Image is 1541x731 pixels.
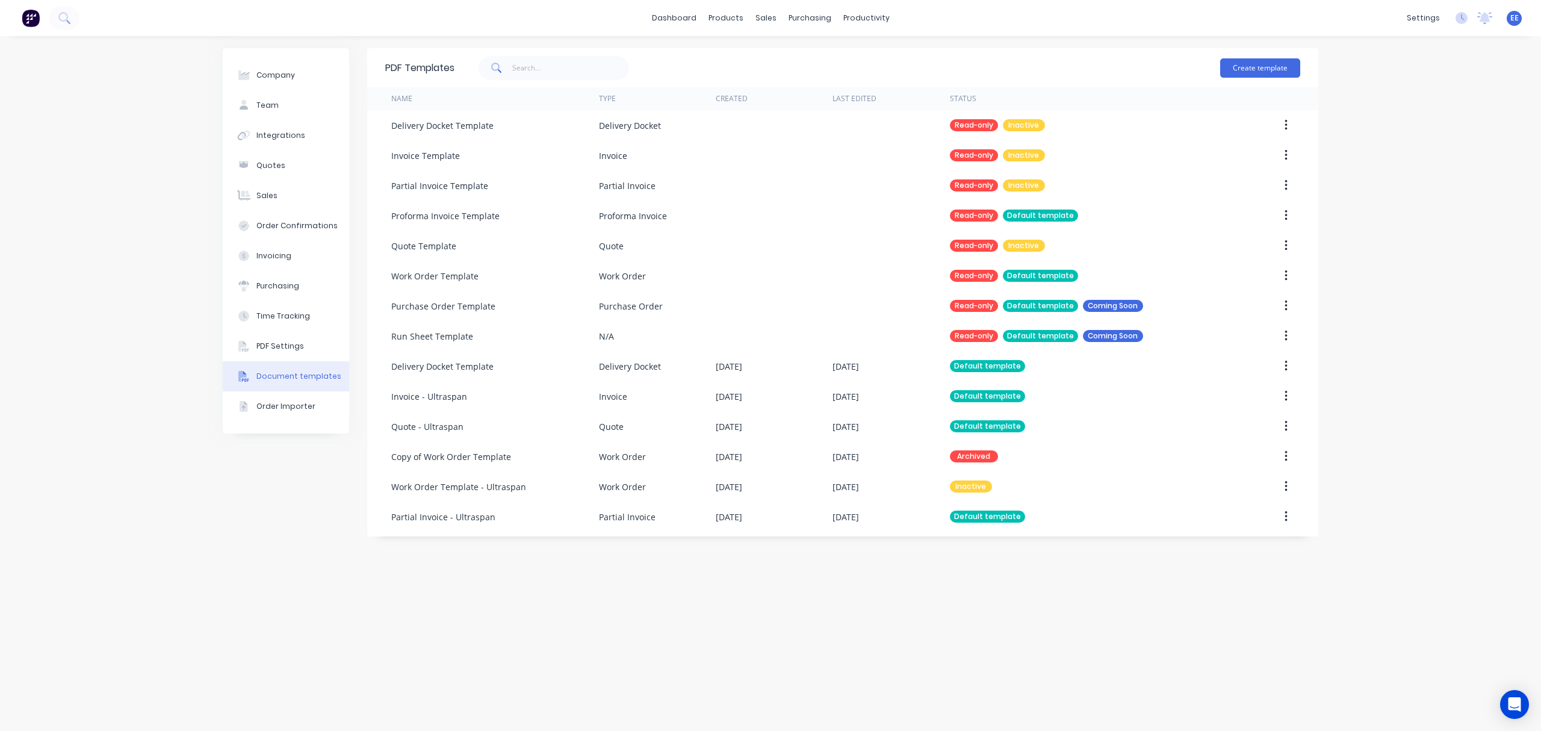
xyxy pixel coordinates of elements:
div: Inactive [1003,179,1045,191]
div: Read-only [950,330,998,342]
div: purchasing [783,9,837,27]
div: [DATE] [716,450,742,463]
div: Last Edited [833,93,876,104]
div: Partial Invoice [599,179,656,192]
div: Purchase Order Template [391,300,495,313]
div: Read-only [950,119,998,131]
div: Invoicing [256,250,291,261]
div: settings [1401,9,1446,27]
div: Quotes [256,160,285,171]
div: Invoice Template [391,149,460,162]
div: [DATE] [716,360,742,373]
div: Quote - Ultraspan [391,420,464,433]
div: productivity [837,9,896,27]
div: Read-only [950,210,998,222]
div: Team [256,100,279,111]
div: Default template [950,420,1025,432]
div: [DATE] [833,360,859,373]
div: Read-only [950,240,998,252]
div: products [702,9,749,27]
div: Type [599,93,616,104]
div: Time Tracking [256,311,310,322]
div: [DATE] [716,390,742,403]
span: EE [1510,13,1519,23]
div: Invoice [599,149,627,162]
div: [DATE] [716,420,742,433]
div: [DATE] [833,511,859,523]
div: Default template [1003,210,1078,222]
div: Quote [599,420,624,433]
div: Read-only [950,149,998,161]
button: Integrations [223,120,349,151]
div: sales [749,9,783,27]
div: Inactive [950,481,992,493]
div: Coming Soon [1083,300,1143,312]
button: Company [223,60,349,90]
div: Order Confirmations [256,220,338,231]
div: Default template [1003,330,1078,342]
div: Order Importer [256,401,315,412]
div: Read-only [950,270,998,282]
div: Delivery Docket Template [391,119,494,132]
div: [DATE] [833,420,859,433]
div: Inactive [1003,240,1045,252]
div: PDF Templates [385,61,454,75]
div: [DATE] [716,511,742,523]
img: Factory [22,9,40,27]
div: [DATE] [833,481,859,493]
button: Time Tracking [223,301,349,331]
div: Inactive [1003,149,1045,161]
div: Read-only [950,179,998,191]
div: Work Order Template [391,270,479,282]
div: Delivery Docket Template [391,360,494,373]
div: Work Order [599,481,646,493]
div: Proforma Invoice [599,210,667,222]
div: Default template [1003,270,1078,282]
div: Copy of Work Order Template [391,450,511,463]
div: Partial Invoice Template [391,179,488,192]
div: [DATE] [833,390,859,403]
div: Default template [1003,300,1078,312]
div: Created [716,93,748,104]
div: Work Order [599,270,646,282]
div: Default template [950,511,1025,523]
div: Archived [950,450,998,462]
button: Sales [223,181,349,211]
button: Purchasing [223,271,349,301]
div: Open Intercom Messenger [1500,690,1529,719]
div: Partial Invoice - Ultraspan [391,511,495,523]
button: Invoicing [223,241,349,271]
div: Default template [950,390,1025,402]
div: Work Order [599,450,646,463]
div: Quote [599,240,624,252]
div: PDF Settings [256,341,304,352]
div: [DATE] [716,481,742,493]
div: Status [950,93,976,104]
div: Purchase Order [599,300,663,313]
div: Read-only [950,300,998,312]
button: Team [223,90,349,120]
div: [DATE] [833,450,859,463]
button: PDF Settings [223,331,349,361]
div: Coming Soon [1083,330,1143,342]
div: Run Sheet Template [391,330,473,343]
div: Quote Template [391,240,456,252]
input: Search... [512,56,630,80]
div: Delivery Docket [599,119,661,132]
div: Purchasing [256,281,299,291]
div: N/A [599,330,614,343]
div: Document templates [256,371,341,382]
div: Name [391,93,412,104]
a: dashboard [646,9,702,27]
div: Company [256,70,295,81]
button: Order Confirmations [223,211,349,241]
div: Invoice [599,390,627,403]
button: Document templates [223,361,349,391]
button: Order Importer [223,391,349,421]
div: Default template [950,360,1025,372]
div: Partial Invoice [599,511,656,523]
button: Create template [1220,58,1300,78]
div: Work Order Template - Ultraspan [391,481,526,493]
div: Sales [256,190,278,201]
div: Invoice - Ultraspan [391,390,467,403]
